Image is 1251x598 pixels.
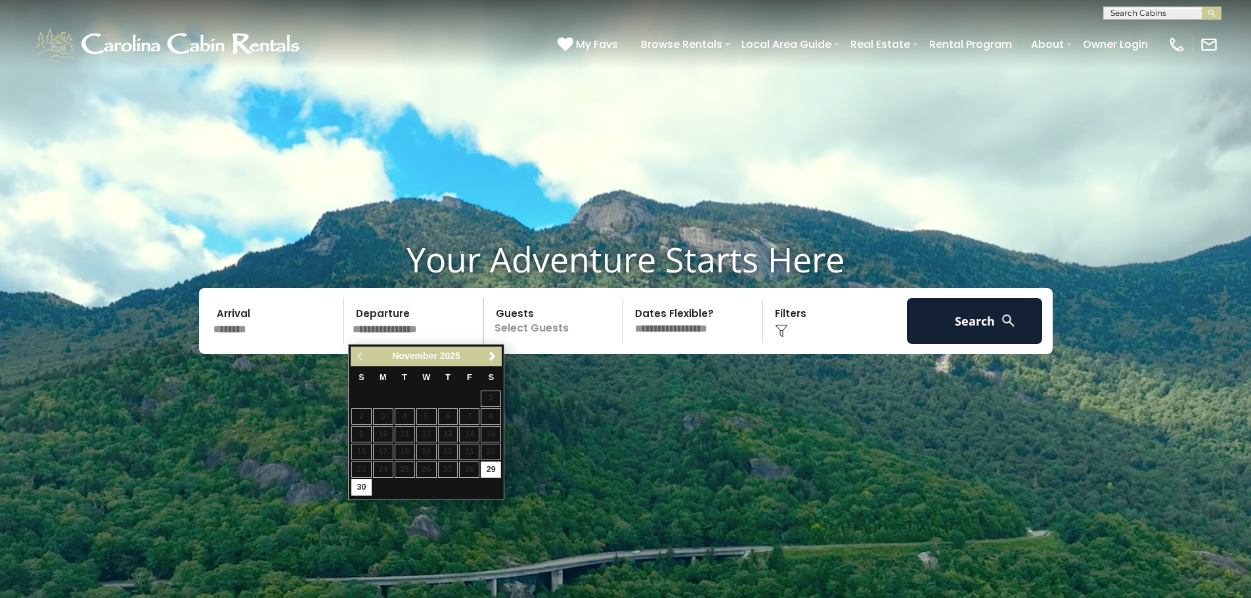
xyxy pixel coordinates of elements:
p: Select Guests [488,298,623,344]
a: Rental Program [923,33,1019,56]
span: Monday [380,373,387,382]
img: search-regular-white.png [1000,312,1017,329]
span: 2025 [440,351,460,361]
a: Browse Rentals [634,33,729,56]
a: Owner Login [1076,33,1154,56]
span: Wednesday [422,373,430,382]
a: 29 [481,461,501,478]
span: Friday [467,373,472,382]
a: Local Area Guide [735,33,838,56]
span: Thursday [445,373,450,382]
img: filter--v1.png [775,324,788,337]
span: My Favs [576,36,618,53]
img: mail-regular-white.png [1200,35,1218,54]
a: About [1024,33,1070,56]
a: Real Estate [844,33,917,56]
span: Sunday [359,373,364,382]
img: White-1-1-2.png [33,25,305,64]
span: Tuesday [402,373,407,382]
span: November [392,351,437,361]
a: Next [484,349,500,365]
span: Saturday [489,373,494,382]
a: 30 [351,479,372,496]
button: Search [907,298,1043,344]
img: phone-regular-white.png [1168,35,1186,54]
span: Next [487,351,498,362]
h1: Your Adventure Starts Here [10,239,1241,280]
a: My Favs [558,36,621,53]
